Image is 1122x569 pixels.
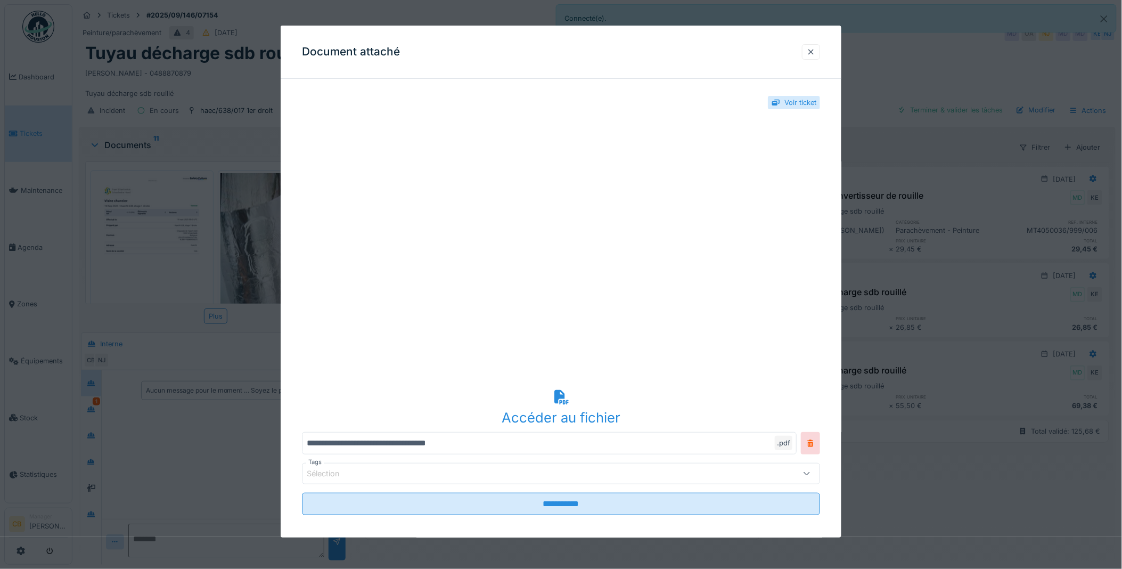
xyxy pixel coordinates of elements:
div: Accéder au fichier [302,408,821,428]
h3: Document attaché [302,45,400,59]
div: .pdf [775,436,792,450]
div: Sélection [307,468,355,479]
label: Tags [306,458,324,467]
div: Voir ticket [784,97,816,108]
